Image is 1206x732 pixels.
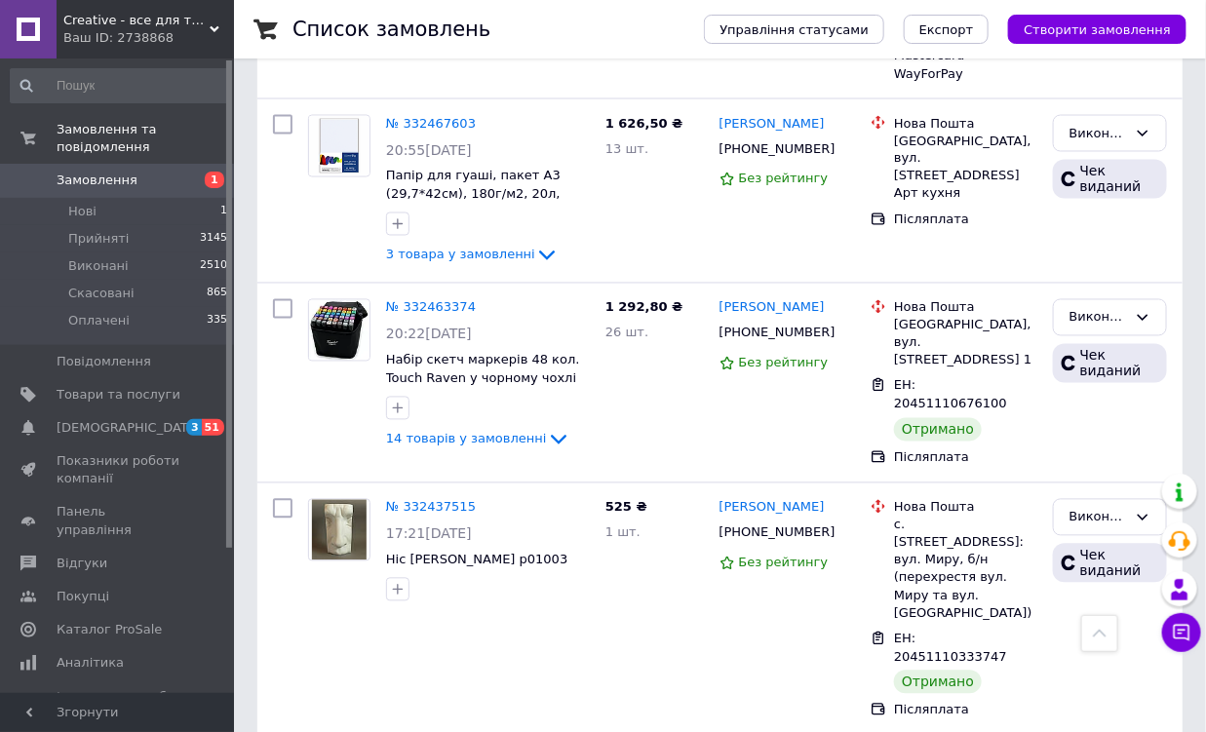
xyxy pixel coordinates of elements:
[312,500,367,560] img: Фото товару
[894,115,1037,133] div: Нова Пошта
[605,300,682,315] span: 1 292,80 ₴
[739,556,829,570] span: Без рейтингу
[57,555,107,572] span: Відгуки
[386,300,476,315] a: № 332463374
[68,312,130,329] span: Оплачені
[386,247,535,261] span: 3 товара у замовленні
[894,133,1037,204] div: [GEOGRAPHIC_DATA], вул. [STREET_ADDRESS] Арт кухня
[1053,544,1167,583] div: Чек виданий
[894,449,1037,467] div: Післяплата
[186,419,202,436] span: 3
[1162,613,1201,652] button: Чат з покупцем
[10,68,229,103] input: Пошук
[919,22,974,37] span: Експорт
[720,22,869,37] span: Управління статусами
[386,169,588,238] a: Папір для гуаші, пакет А3 (29,7*42см), 180г/м2, 20л, Дрібне зерно, [PERSON_NAME] Studio
[57,419,201,437] span: [DEMOGRAPHIC_DATA]
[894,212,1037,229] div: Післяплата
[68,285,135,302] span: Скасовані
[894,418,982,442] div: Отримано
[386,116,476,131] a: № 332467603
[57,353,151,370] span: Повідомлення
[386,500,476,515] a: № 332437515
[605,116,682,131] span: 1 626,50 ₴
[207,312,227,329] span: 335
[57,654,124,672] span: Аналітика
[704,15,884,44] button: Управління статусами
[894,702,1037,719] div: Післяплата
[720,499,825,518] a: [PERSON_NAME]
[1024,22,1171,37] span: Створити замовлення
[904,15,990,44] button: Експорт
[720,141,836,156] span: [PHONE_NUMBER]
[1070,124,1127,144] div: Виконано
[68,230,129,248] span: Прийняті
[68,257,129,275] span: Виконані
[1070,508,1127,528] div: Виконано
[605,525,641,540] span: 1 шт.
[386,353,580,386] a: Набір скетч маркерів 48 кол. Touch Raven у чорному чохлі
[57,121,234,156] span: Замовлення та повідомлення
[894,378,1007,411] span: ЕН: 20451110676100
[894,299,1037,317] div: Нова Пошта
[309,116,370,176] img: Фото товару
[386,526,472,542] span: 17:21[DATE]
[720,525,836,540] span: [PHONE_NUMBER]
[386,142,472,158] span: 20:55[DATE]
[200,230,227,248] span: 3145
[68,203,97,220] span: Нові
[1053,344,1167,383] div: Чек виданий
[308,115,370,177] a: Фото товару
[205,172,224,188] span: 1
[63,12,210,29] span: Creative - все для творчих людей
[57,386,180,404] span: Товари та послуги
[207,285,227,302] span: 865
[1053,160,1167,199] div: Чек виданий
[720,115,825,134] a: [PERSON_NAME]
[894,317,1037,370] div: [GEOGRAPHIC_DATA], вул. [STREET_ADDRESS] 1
[894,632,1007,665] span: ЕН: 20451110333747
[386,327,472,342] span: 20:22[DATE]
[202,419,224,436] span: 51
[605,326,648,340] span: 26 шт.
[200,257,227,275] span: 2510
[605,141,648,156] span: 13 шт.
[57,452,180,487] span: Показники роботи компанії
[309,300,369,361] img: Фото товару
[894,671,982,694] div: Отримано
[720,326,836,340] span: [PHONE_NUMBER]
[57,172,137,189] span: Замовлення
[308,299,370,362] a: Фото товару
[386,247,559,261] a: 3 товара у замовленні
[894,517,1037,623] div: с. [STREET_ADDRESS]: вул. Миру, б/н (перехрестя вул. Миру та вул. [GEOGRAPHIC_DATA])
[386,431,547,445] span: 14 товарів у замовленні
[57,503,180,538] span: Панель управління
[386,431,570,445] a: 14 товарів у замовленні
[57,588,109,605] span: Покупці
[292,18,490,41] h1: Список замовлень
[739,356,829,370] span: Без рейтингу
[57,621,162,638] span: Каталог ProSale
[720,299,825,318] a: [PERSON_NAME]
[57,688,180,723] span: Інструменти веб-майстра та SEO
[386,553,567,567] a: Ніс [PERSON_NAME] p01003
[220,203,227,220] span: 1
[308,499,370,561] a: Фото товару
[63,29,234,47] div: Ваш ID: 2738868
[989,21,1187,36] a: Створити замовлення
[1008,15,1187,44] button: Створити замовлення
[1070,308,1127,328] div: Виконано
[894,499,1037,517] div: Нова Пошта
[605,500,647,515] span: 525 ₴
[739,172,829,186] span: Без рейтингу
